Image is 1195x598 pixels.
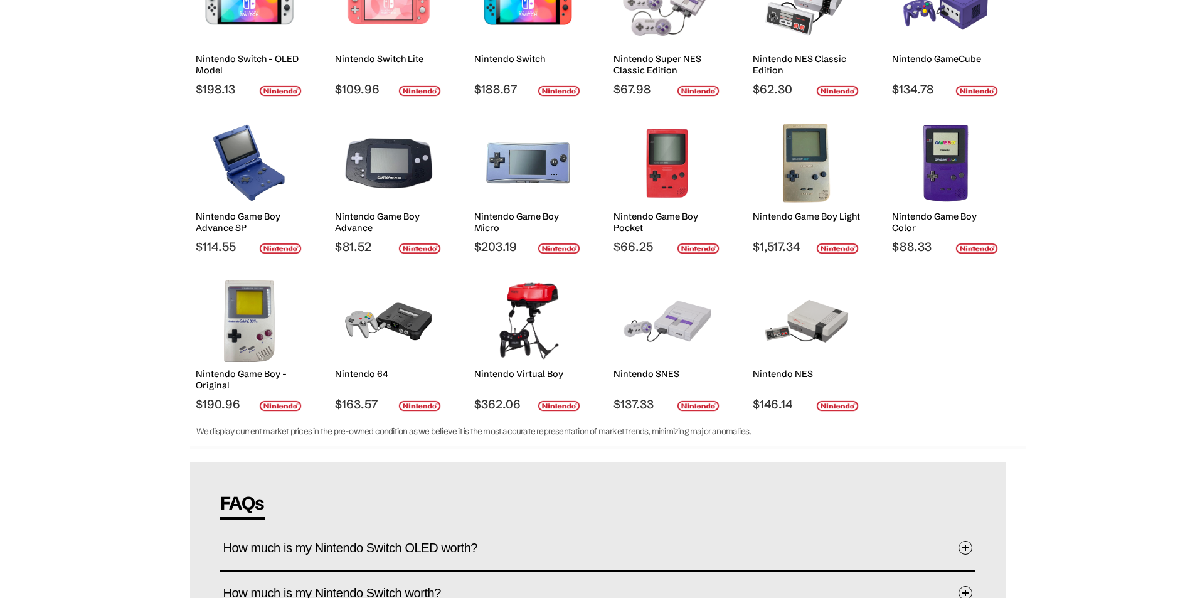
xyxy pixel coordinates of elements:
h2: Nintendo SNES [613,368,721,380]
img: nintendo-logo [538,400,580,412]
h2: Nintendo Game Boy Color [892,211,999,233]
h2: Nintendo NES [753,368,860,380]
h2: Nintendo Game Boy - Original [196,368,303,391]
h2: Nintendo Game Boy Advance [335,211,442,233]
a: Nintendo NES Nintendo NES $146.14 nintendo-logo [747,274,866,412]
span: $81.52 [335,239,442,254]
img: Nintendo 64 [344,280,433,362]
img: nintendo-logo [816,243,859,254]
img: Nintendo Virtual Boy [484,280,572,362]
span: $114.55 [196,239,303,254]
img: nintendo-logo [538,85,580,97]
span: $67.98 [613,82,721,97]
img: Nintendo Game Boy Advance SP [344,123,433,205]
span: $88.33 [892,239,999,254]
span: $188.67 [474,82,582,97]
a: Nintendo Game Boy Pocket Nintendo Game Boy Pocket $66.25 nintendo-logo [608,117,727,254]
img: nintendo-logo [677,400,720,412]
img: nintendo-logo [816,400,859,412]
span: $362.06 [474,397,582,412]
img: Nintendo Game Boy Pocket [623,123,711,205]
a: Nintendo Virtual Boy Nintendo Virtual Boy $362.06 nintendo-logo [469,274,588,412]
img: Nintendo Game Boy Light [762,123,851,205]
h2: Nintendo Game Boy Advance SP [196,211,303,233]
img: Nintendo SNES [623,280,711,362]
img: nintendo-logo [398,243,441,254]
span: $109.96 [335,82,442,97]
img: nintendo-logo [259,85,302,97]
span: $62.30 [753,82,860,97]
span: $66.25 [613,239,721,254]
h2: Nintendo Switch - OLED Model [196,53,303,76]
h2: Nintendo NES Classic Edition [753,53,860,76]
img: nintendo-logo [677,85,720,97]
a: Nintendo Game Boy Micro Nintendo Game Boy Micro $203.19 nintendo-logo [469,117,588,254]
h2: Nintendo 64 [335,368,442,380]
h2: Nintendo GameCube [892,53,999,65]
img: Nintendo Game Boy Color [901,123,990,205]
span: $203.19 [474,239,582,254]
span: $146.14 [753,397,860,412]
a: Nintendo Game Boy Advance SP Nintendo Game Boy Advance $81.52 nintendo-logo [329,117,449,254]
img: nintendo-logo [677,243,720,254]
h2: Nintendo Switch Lite [335,53,442,65]
img: nintendo-logo [259,243,302,254]
h2: Nintendo Switch [474,53,582,65]
img: nintendo-logo [398,85,441,97]
span: $190.96 [196,397,303,412]
span: $163.57 [335,397,442,412]
a: Nintendo 64 Nintendo 64 $163.57 nintendo-logo [329,274,449,412]
a: Nintendo Game Boy Nintendo Game Boy - Original $190.96 nintendo-logo [190,274,309,412]
h2: Nintendo Game Boy Micro [474,211,582,233]
img: nintendo-logo [955,243,998,254]
span: $198.13 [196,82,303,97]
img: Nintendo NES [762,280,851,362]
img: nintendo-logo [259,400,302,412]
a: Nintendo Game Boy Light Nintendo Game Boy Light $1,517.34 nintendo-logo [747,117,866,254]
img: Nintendo Game Boy [205,280,294,362]
a: Nintendo Game Boy Color Nintendo Game Boy Color $88.33 nintendo-logo [886,117,1006,254]
img: Nintendo Game Boy Advance SP [205,123,294,205]
img: nintendo-logo [955,85,998,97]
p: We display current market prices in the pre-owned condition as we believe it is the most accurate... [196,424,979,439]
h2: Nintendo Virtual Boy [474,368,582,380]
h2: Nintendo Super NES Classic Edition [613,53,721,76]
img: nintendo-logo [398,400,441,412]
img: nintendo-logo [538,243,580,254]
span: FAQs [220,492,265,520]
h2: Nintendo Game Boy Pocket [613,211,721,233]
span: $137.33 [613,397,721,412]
img: nintendo-logo [816,85,859,97]
span: $134.78 [892,82,999,97]
h2: Nintendo Game Boy Light [753,211,860,222]
button: How much is my Nintendo Switch OLED worth? [223,530,972,567]
span: $1,517.34 [753,239,860,254]
a: Nintendo Game Boy Advance SP Nintendo Game Boy Advance SP $114.55 nintendo-logo [190,117,309,254]
span: How much is my Nintendo Switch OLED worth? [223,528,497,567]
a: Nintendo SNES Nintendo SNES $137.33 nintendo-logo [608,274,727,412]
img: Nintendo Game Boy Micro [484,123,572,205]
